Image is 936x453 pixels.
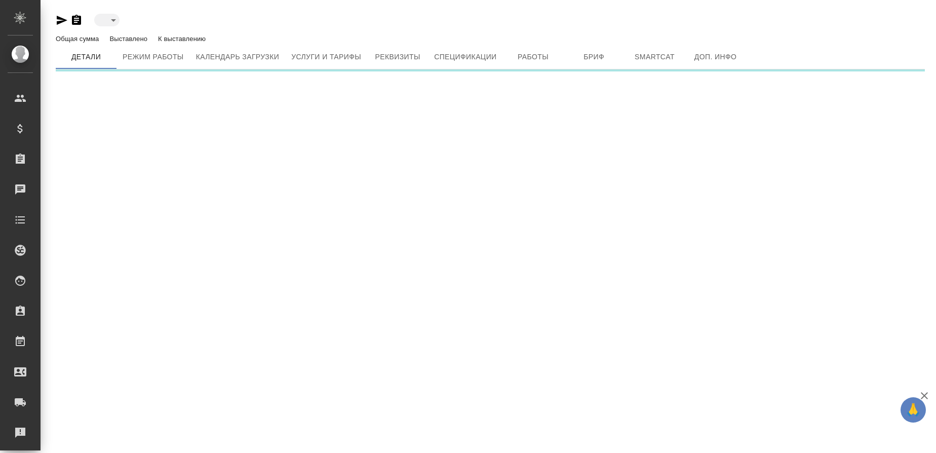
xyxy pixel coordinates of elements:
[901,397,926,423] button: 🙏
[70,14,83,26] button: Скопировать ссылку
[158,35,208,43] p: К выставлению
[196,51,280,63] span: Календарь загрузки
[62,51,110,63] span: Детали
[434,51,496,63] span: Спецификации
[691,51,740,63] span: Доп. инфо
[123,51,184,63] span: Режим работы
[905,399,922,421] span: 🙏
[631,51,679,63] span: Smartcat
[56,14,68,26] button: Скопировать ссылку для ЯМессенджера
[56,35,101,43] p: Общая сумма
[291,51,361,63] span: Услуги и тарифы
[509,51,558,63] span: Работы
[570,51,618,63] span: Бриф
[373,51,422,63] span: Реквизиты
[94,14,120,26] div: ​
[109,35,150,43] p: Выставлено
